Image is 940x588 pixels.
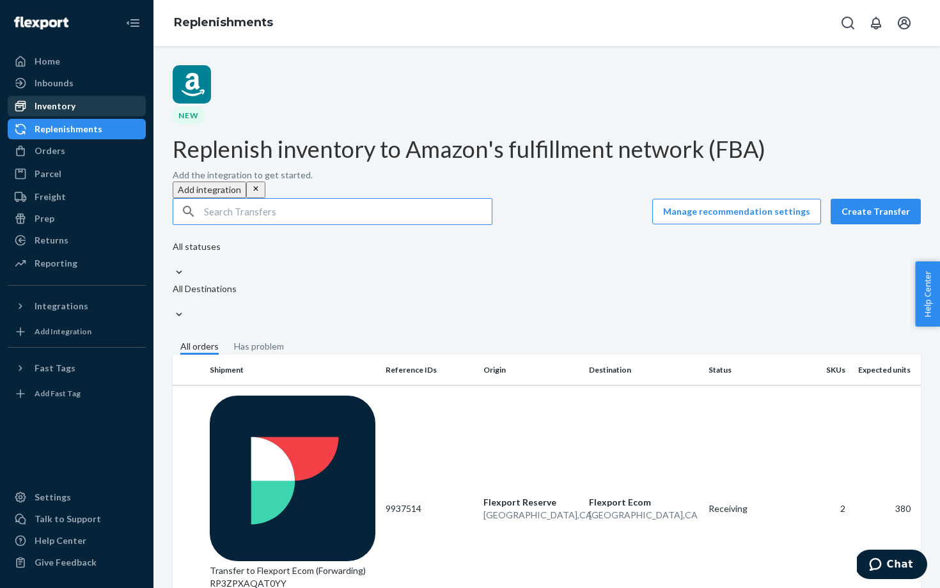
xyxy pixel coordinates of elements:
[35,55,60,68] div: Home
[174,15,273,29] a: Replenishments
[483,496,579,509] p: Flexport Reserve
[835,10,861,36] button: Open Search Box
[35,257,77,270] div: Reporting
[173,182,246,198] button: Add integration
[8,230,146,251] a: Returns
[120,10,146,36] button: Close Navigation
[35,144,65,157] div: Orders
[652,199,821,224] button: Manage recommendation settings
[915,261,940,327] button: Help Center
[234,340,284,353] div: Has problem
[8,96,146,116] a: Inventory
[8,509,146,529] button: Talk to Support
[35,234,68,247] div: Returns
[850,355,921,385] th: Expected units
[35,300,88,313] div: Integrations
[173,137,921,162] h1: Replenish inventory to Amazon's fulfillment network (FBA)
[35,513,101,525] div: Talk to Support
[8,141,146,161] a: Orders
[35,167,61,180] div: Parcel
[35,123,102,135] div: Replenishments
[35,100,75,112] div: Inventory
[204,199,492,224] input: Search Transfers
[173,240,237,253] div: All statuses
[8,73,146,93] a: Inbounds
[891,10,917,36] button: Open account menu
[478,355,584,385] th: Origin
[584,355,703,385] th: Destination
[857,550,927,582] iframe: Opens a widget where you can chat to one of our agents
[380,355,479,385] th: Reference IDs
[8,552,146,573] button: Give Feedback
[8,383,146,404] a: Add Fast Tag
[35,534,86,547] div: Help Center
[831,199,921,224] button: Create Transfer
[8,487,146,507] a: Settings
[164,4,283,42] ol: breadcrumbs
[205,355,380,385] th: Shipment
[35,556,97,569] div: Give Feedback
[8,253,146,274] a: Reporting
[35,388,81,399] div: Add Fast Tag
[8,164,146,184] a: Parcel
[8,51,146,72] a: Home
[35,362,75,375] div: Fast Tags
[35,190,66,203] div: Freight
[709,502,797,515] div: Receiving
[801,355,850,385] th: SKUs
[589,509,698,522] p: [GEOGRAPHIC_DATA] , CA
[703,355,802,385] th: Status
[173,169,921,182] p: Add the integration to get started.
[35,491,71,504] div: Settings
[14,17,68,29] img: Flexport logo
[8,321,146,342] a: Add Integration
[246,182,265,198] button: close
[35,326,91,337] div: Add Integration
[173,107,205,124] div: New
[173,253,174,266] input: All statuses
[8,119,146,139] a: Replenishments
[173,282,237,295] div: All Destinations
[35,212,54,225] div: Prep
[8,358,146,378] button: Fast Tags
[863,10,889,36] button: Open notifications
[483,509,579,522] p: [GEOGRAPHIC_DATA] , CA
[8,530,146,551] a: Help Center
[8,208,146,229] a: Prep
[173,295,174,308] input: All Destinations
[35,77,74,89] div: Inbounds
[589,496,698,509] p: Flexport Ecom
[8,296,146,316] button: Integrations
[8,187,146,207] a: Freight
[180,340,219,355] div: All orders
